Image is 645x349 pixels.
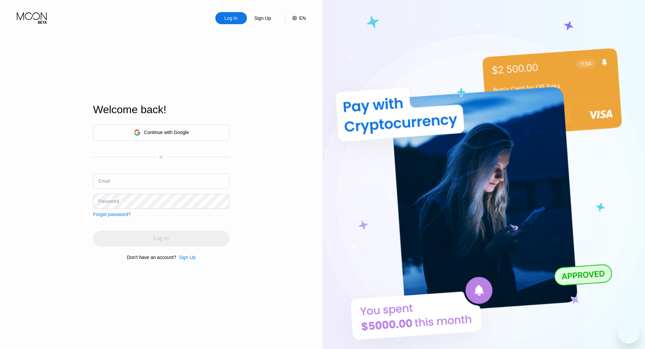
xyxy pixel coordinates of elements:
[93,212,131,217] div: Forgot password?
[285,12,306,24] div: EN
[127,255,176,260] div: Don't have an account?
[144,130,189,135] div: Continue with Google
[98,199,119,204] div: Password
[93,103,229,116] div: Welcome back!
[93,124,229,141] div: Continue with Google
[247,12,278,24] div: Sign Up
[179,255,196,260] div: Sign Up
[98,178,110,184] div: Email
[160,155,163,160] div: or
[215,12,247,24] div: Log In
[618,322,640,344] iframe: Button to launch messaging window
[254,15,272,21] div: Sign Up
[176,255,196,260] div: Sign Up
[299,15,306,21] div: EN
[224,15,238,21] div: Log In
